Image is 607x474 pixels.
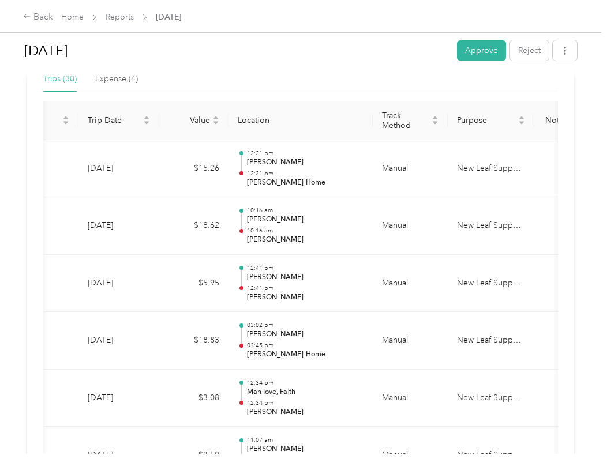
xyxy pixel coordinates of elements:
[247,387,364,397] p: Man love, Faith
[159,312,228,370] td: $18.83
[373,312,448,370] td: Manual
[143,114,150,121] span: caret-up
[373,370,448,427] td: Manual
[61,12,84,22] a: Home
[156,11,181,23] span: [DATE]
[8,101,78,140] th: Miles
[373,101,448,140] th: Track Method
[247,227,364,235] p: 10:16 am
[247,399,364,407] p: 12:34 pm
[247,292,364,303] p: [PERSON_NAME]
[247,329,364,340] p: [PERSON_NAME]
[168,115,210,125] span: Value
[247,206,364,215] p: 10:16 am
[62,119,69,126] span: caret-down
[448,312,534,370] td: New Leaf Supports
[247,157,364,168] p: [PERSON_NAME]
[159,101,228,140] th: Value
[247,272,364,283] p: [PERSON_NAME]
[247,321,364,329] p: 03:02 pm
[228,101,373,140] th: Location
[448,101,534,140] th: Purpose
[518,119,525,126] span: caret-down
[457,40,506,61] button: Approve
[8,370,78,427] td: 4.4
[8,255,78,313] td: 8.5
[143,119,150,126] span: caret-down
[542,409,607,474] iframe: Everlance-gr Chat Button Frame
[373,255,448,313] td: Manual
[382,111,429,130] span: Track Method
[212,119,219,126] span: caret-down
[8,197,78,255] td: 26.6
[78,140,159,198] td: [DATE]
[247,379,364,387] p: 12:34 pm
[159,197,228,255] td: $18.62
[448,255,534,313] td: New Leaf Supports
[78,255,159,313] td: [DATE]
[247,444,364,454] p: [PERSON_NAME]
[8,140,78,198] td: 21.8
[78,101,159,140] th: Trip Date
[373,140,448,198] td: Manual
[247,436,364,444] p: 11:07 am
[159,140,228,198] td: $15.26
[88,115,141,125] span: Trip Date
[247,149,364,157] p: 12:21 pm
[247,341,364,349] p: 03:45 pm
[510,40,549,61] button: Reject
[247,178,364,188] p: [PERSON_NAME]-Home
[448,197,534,255] td: New Leaf Supports
[23,10,53,24] div: Back
[448,370,534,427] td: New Leaf Supports
[432,119,439,126] span: caret-down
[534,101,578,140] th: Notes
[159,255,228,313] td: $5.95
[78,312,159,370] td: [DATE]
[24,37,449,65] h1: Aug 2025
[247,264,364,272] p: 12:41 pm
[247,215,364,225] p: [PERSON_NAME]
[159,370,228,427] td: $3.08
[8,312,78,370] td: 26.9
[106,12,134,22] a: Reports
[457,115,516,125] span: Purpose
[78,197,159,255] td: [DATE]
[432,114,439,121] span: caret-up
[247,170,364,178] p: 12:21 pm
[212,114,219,121] span: caret-up
[78,370,159,427] td: [DATE]
[448,140,534,198] td: New Leaf Supports
[247,284,364,292] p: 12:41 pm
[518,114,525,121] span: caret-up
[247,407,364,417] p: [PERSON_NAME]
[62,114,69,121] span: caret-up
[247,349,364,360] p: [PERSON_NAME]-Home
[247,235,364,245] p: [PERSON_NAME]
[373,197,448,255] td: Manual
